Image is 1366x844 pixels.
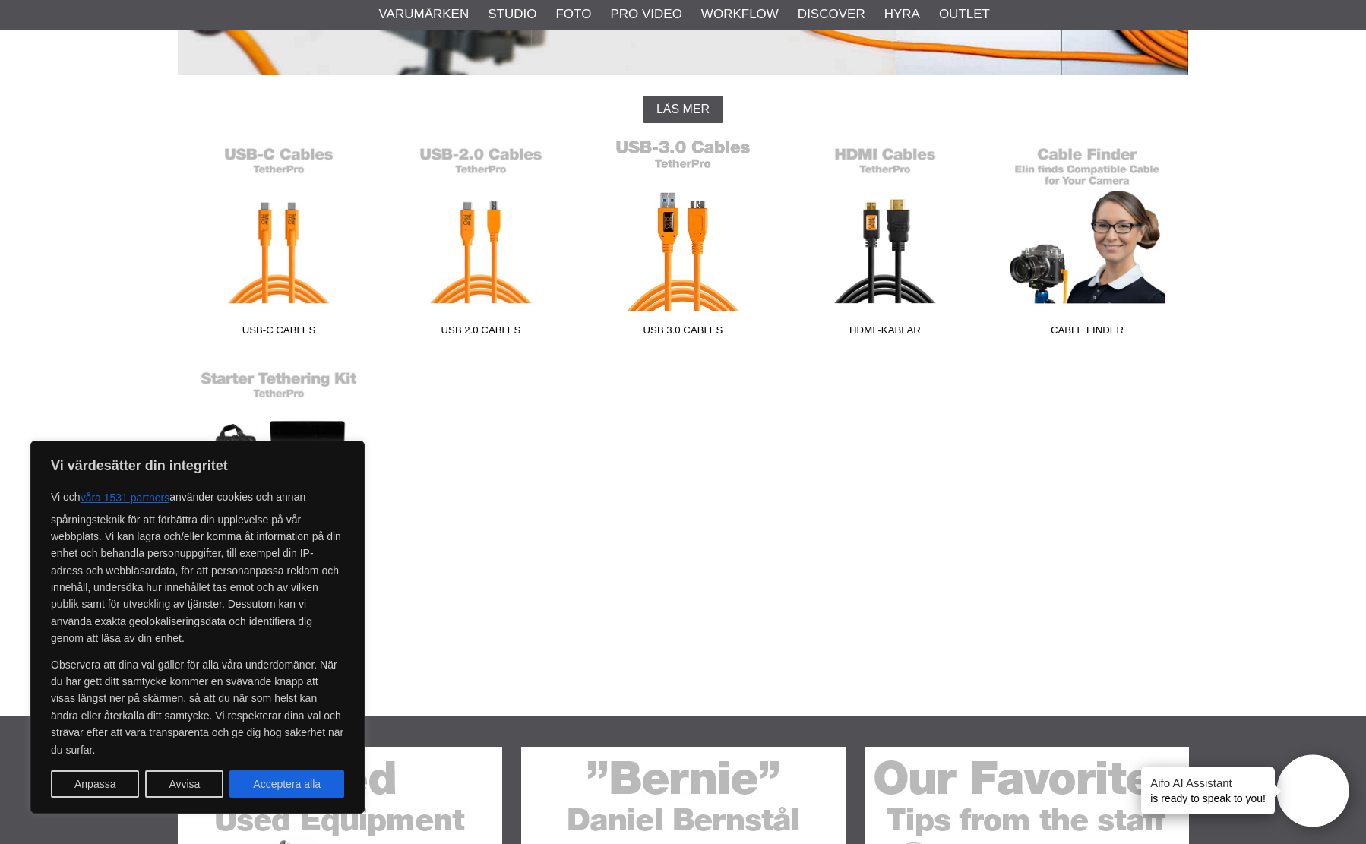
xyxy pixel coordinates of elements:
button: Anpassa [51,770,139,798]
p: Vi och använder cookies och annan spårningsteknik för att förbättra din upplevelse på vår webbpla... [51,484,344,647]
button: Avvisa [145,770,223,798]
span: Cable Finder [986,323,1188,343]
a: Varumärken [379,5,470,24]
div: is ready to speak to you! [1141,767,1275,814]
span: HDMI -kablar [784,323,986,343]
span: Läs mer [656,103,710,116]
a: USB-C Cables [178,138,380,343]
a: Workflow [701,5,779,24]
div: Vi värdesätter din integritet [30,441,365,814]
a: Hyra [884,5,920,24]
a: USB Cable Sets [178,362,380,567]
a: Cable Finder [986,138,1188,343]
p: Vi värdesätter din integritet [51,457,344,475]
a: USB 2.0 Cables [380,138,582,343]
span: USB 2.0 Cables [380,323,582,343]
a: Discover [798,5,865,24]
h4: Aifo AI Assistant [1150,775,1266,791]
a: USB 3.0 Cables [582,138,784,343]
a: Pro Video [610,5,681,24]
p: Observera att dina val gäller för alla våra underdomäner. När du har gett ditt samtycke kommer en... [51,656,344,758]
a: Outlet [939,5,990,24]
a: Foto [555,5,591,24]
span: USB 3.0 Cables [582,323,784,343]
a: Studio [488,5,536,24]
a: HDMI -kablar [784,138,986,343]
button: våra 1531 partners [81,484,170,511]
span: USB-C Cables [178,323,380,343]
button: Acceptera alla [229,770,344,798]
